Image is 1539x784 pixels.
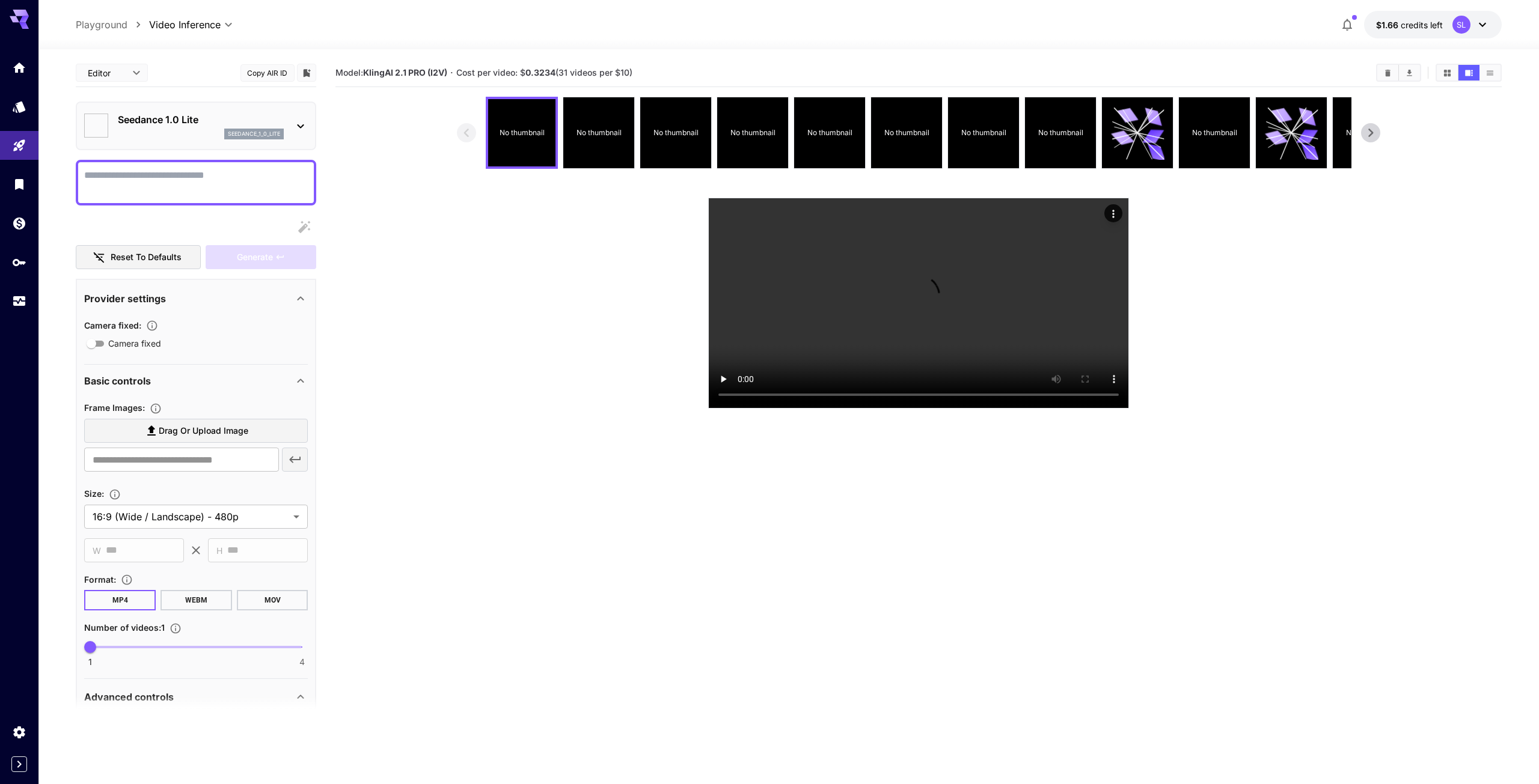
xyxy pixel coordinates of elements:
div: Playground [12,138,26,153]
button: MOV [237,590,308,610]
div: Wallet [12,216,26,231]
nav: breadcrumb [76,17,149,32]
span: Camera fixed : [84,320,141,330]
div: Show videos in grid viewShow videos in video viewShow videos in list view [1436,64,1502,82]
button: $1.66078SL [1364,11,1502,38]
span: 16:9 (Wide / Landscape) - 480p [93,509,289,524]
span: H [216,544,222,558]
span: Camera fixed [108,337,161,350]
p: seedance_1_0_lite [228,130,280,138]
span: $1.66 [1376,20,1401,30]
div: Settings [12,725,26,740]
div: Usage [12,294,26,309]
p: Provider settings [84,291,166,306]
div: Actions [1104,204,1122,222]
button: MP4 [84,590,156,610]
b: 0.3234 [525,67,555,77]
button: Choose the file format for the output video. [116,574,138,586]
span: Format : [84,574,116,585]
span: Size : [84,488,104,499]
div: Basic controls [84,366,308,395]
span: 4 [299,656,305,668]
div: Models [12,99,26,114]
p: No thumbnail [1192,127,1237,138]
span: Number of videos : 1 [84,622,165,633]
span: W [93,544,101,558]
p: Seedance 1.0 Lite [118,112,284,127]
span: Cost per video: $ (31 videos per $10) [456,67,632,77]
span: Drag or upload image [159,424,248,439]
p: No thumbnail [730,127,776,138]
button: Reset to defaults [76,245,201,270]
button: WEBM [161,590,232,610]
div: Provider settings [84,284,308,313]
p: No thumbnail [653,127,699,138]
button: Clear videos [1377,65,1398,81]
button: Specify how many videos to generate in a single request. Each video generation will be charged se... [165,622,186,634]
button: Expand sidebar [11,756,27,772]
div: API Keys [12,255,26,270]
b: KlingAI 2.1 PRO (I2V) [363,67,447,77]
span: Model: [335,67,447,77]
div: Advanced controls [84,682,308,711]
p: No thumbnail [500,127,545,138]
button: Upload frame images. [145,403,167,415]
p: No thumbnail [884,127,929,138]
button: Show videos in list view [1479,65,1501,81]
button: Add to library [301,65,312,80]
p: No thumbnail [1346,127,1391,138]
span: credits left [1401,20,1443,30]
span: Editor [88,67,125,79]
p: No thumbnail [1038,127,1083,138]
p: No thumbnail [577,127,622,138]
span: Video Inference [149,17,221,32]
span: Frame Images : [84,403,145,413]
p: Advanced controls [84,690,174,704]
p: Basic controls [84,374,151,388]
p: · [450,65,453,80]
button: Copy AIR ID [240,64,295,82]
button: Download All [1399,65,1420,81]
div: Clear videosDownload All [1376,64,1421,82]
button: Show videos in grid view [1437,65,1458,81]
div: $1.66078 [1376,19,1443,31]
label: Drag or upload image [84,419,308,443]
div: Library [12,177,26,192]
div: Seedance 1.0 Liteseedance_1_0_lite [84,108,308,144]
div: Home [12,60,26,75]
span: 1 [88,656,92,668]
button: Adjust the dimensions of the generated image by specifying its width and height in pixels, or sel... [104,488,126,500]
button: Show videos in video view [1458,65,1479,81]
p: No thumbnail [807,127,852,138]
div: SL [1452,16,1470,34]
p: No thumbnail [961,127,1006,138]
a: Playground [76,17,127,32]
